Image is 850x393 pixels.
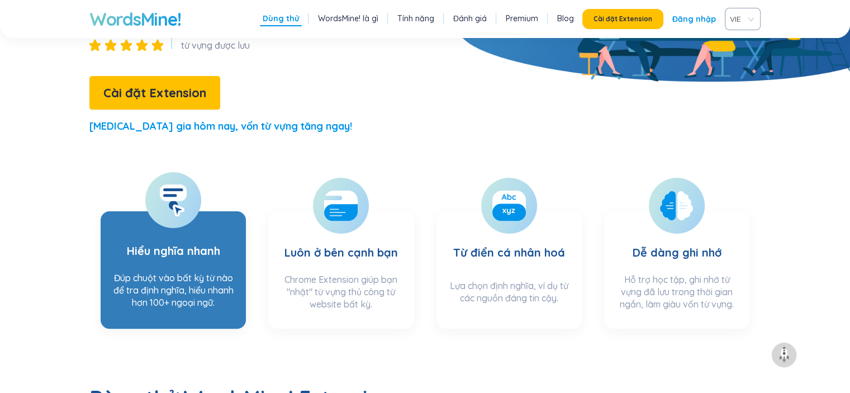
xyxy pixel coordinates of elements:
[397,13,434,24] a: Tính năng
[89,8,181,30] a: WordsMine!
[506,13,538,24] a: Premium
[775,346,793,364] img: to top
[284,222,398,268] h3: Luôn ở bên cạnh bạn
[448,280,571,318] div: Lựa chọn định nghĩa, ví dụ từ các nguồn đáng tin cậy.
[453,13,487,24] a: Đánh giá
[89,119,352,134] p: [MEDICAL_DATA] gia hôm nay, vốn từ vựng tăng ngay!
[582,9,663,29] button: Cài đặt Extension
[89,88,220,100] a: Cài đặt Extension
[318,13,378,24] a: WordsMine! là gì
[632,222,721,268] h3: Dễ dàng ghi nhớ
[615,273,738,318] div: Hỗ trợ học tập, ghi nhớ từ vựng đã lưu trong thời gian ngắn, làm giàu vốn từ vựng.
[263,13,299,24] a: Dùng thử
[279,273,402,318] div: Chrome Extension giúp bạn "nhặt" từ vựng thủ công từ website bất kỳ.
[112,272,235,316] div: Đúp chuột vào bất kỳ từ nào để tra định nghĩa, hiểu nhanh hơn 100+ ngoại ngữ.
[103,83,206,103] span: Cài đặt Extension
[672,9,716,29] a: Đăng nhập
[181,39,253,51] div: từ vựng được lưu
[89,76,220,110] button: Cài đặt Extension
[557,13,574,24] a: Blog
[127,221,220,266] h3: Hiểu nghĩa nhanh
[453,222,565,274] h3: Từ điển cá nhân hoá
[730,11,751,27] span: VIE
[593,15,652,23] span: Cài đặt Extension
